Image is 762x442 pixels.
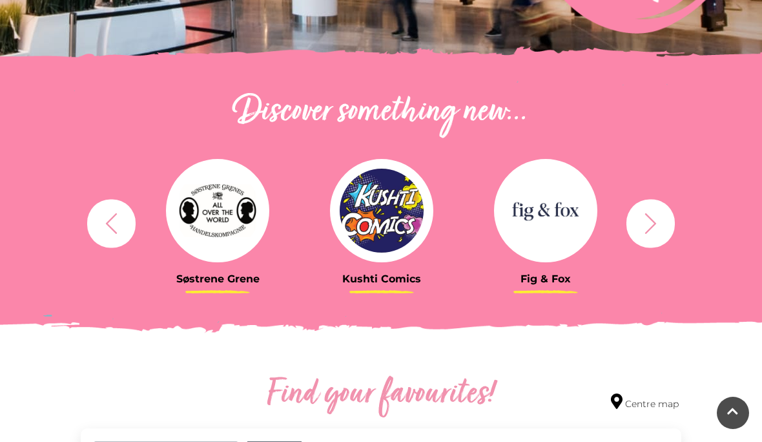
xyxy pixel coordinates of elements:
[473,273,618,285] h3: Fig & Fox
[611,394,679,411] a: Centre map
[473,159,618,285] a: Fig & Fox
[184,374,578,416] h2: Find your favourites!
[309,159,454,285] a: Kushti Comics
[309,273,454,285] h3: Kushti Comics
[145,273,290,285] h3: Søstrene Grene
[145,159,290,285] a: Søstrene Grene
[81,92,681,133] h2: Discover something new...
